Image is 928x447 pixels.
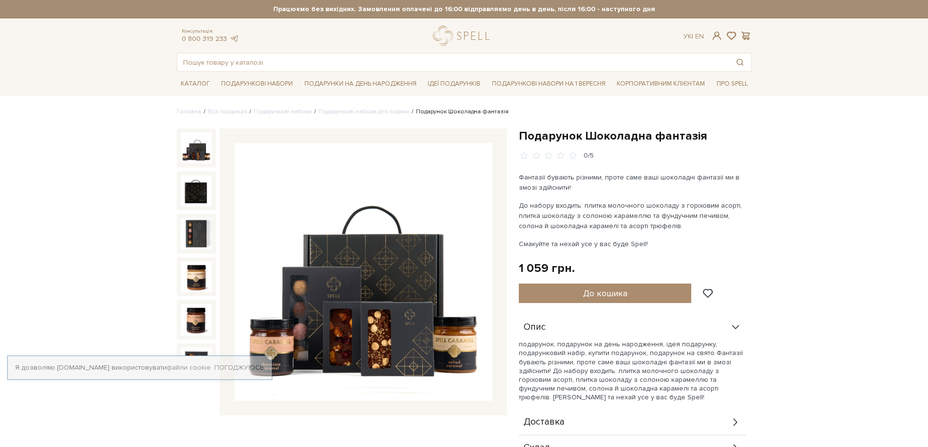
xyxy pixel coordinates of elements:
[254,108,312,115] a: Подарункові набори
[217,76,297,91] a: Подарункові набори
[208,108,247,115] a: Вся продукція
[181,261,212,292] img: Подарунок Шоколадна фантазія
[433,26,494,46] a: logo
[519,261,575,276] div: 1 059 грн.
[519,284,692,303] button: До кошика
[319,108,409,115] a: Подарункові набори для подяки
[519,200,747,231] p: До набору входить: плитка молочного шоколаду з горіховим асорті, плитка шоколаду з солоною караме...
[177,76,214,91] a: Каталог
[214,363,264,372] a: Погоджуюсь
[229,35,239,43] a: telegram
[8,363,272,372] div: Я дозволяю [DOMAIN_NAME] використовувати
[692,32,693,40] span: |
[519,172,747,193] p: Фантазії бувають різними, проте саме ваші шоколадні фантазії ми в змозі здійснити!
[519,239,747,249] p: Смакуйте та нехай усе у вас буде Spell!
[713,76,752,91] a: Про Spell
[424,76,484,91] a: Ідеї подарунків
[181,132,212,163] img: Подарунок Шоколадна фантазія
[695,32,704,40] a: En
[409,107,509,116] li: Подарунок Шоколадна фантазія
[729,54,751,71] button: Пошук товару у каталозі
[524,323,546,332] span: Опис
[524,418,565,427] span: Доставка
[683,32,704,41] div: Ук
[519,340,746,402] p: подарунок, подарунок на день народження, ідея подарунку, подарунковий набір, купити подарунок, по...
[519,128,752,143] h1: Подарунок Шоколадна фантазія
[177,54,729,71] input: Пошук товару у каталозі
[177,108,201,115] a: Головна
[167,363,211,372] a: файли cookie
[181,347,212,378] img: Подарунок Шоколадна фантазія
[182,28,239,35] span: Консультація:
[181,175,212,206] img: Подарунок Шоколадна фантазія
[181,218,212,249] img: Подарунок Шоколадна фантазія
[584,151,594,161] div: 0/5
[177,5,752,14] strong: Працюємо без вихідних. Замовлення оплачені до 16:00 відправляємо день в день, після 16:00 - насту...
[181,304,212,335] img: Подарунок Шоколадна фантазія
[182,35,227,43] a: 0 800 319 233
[301,76,420,91] a: Подарунки на День народження
[234,143,492,401] img: Подарунок Шоколадна фантазія
[488,75,609,92] a: Подарункові набори на 1 Вересня
[583,288,627,299] span: До кошика
[613,75,709,92] a: Корпоративним клієнтам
